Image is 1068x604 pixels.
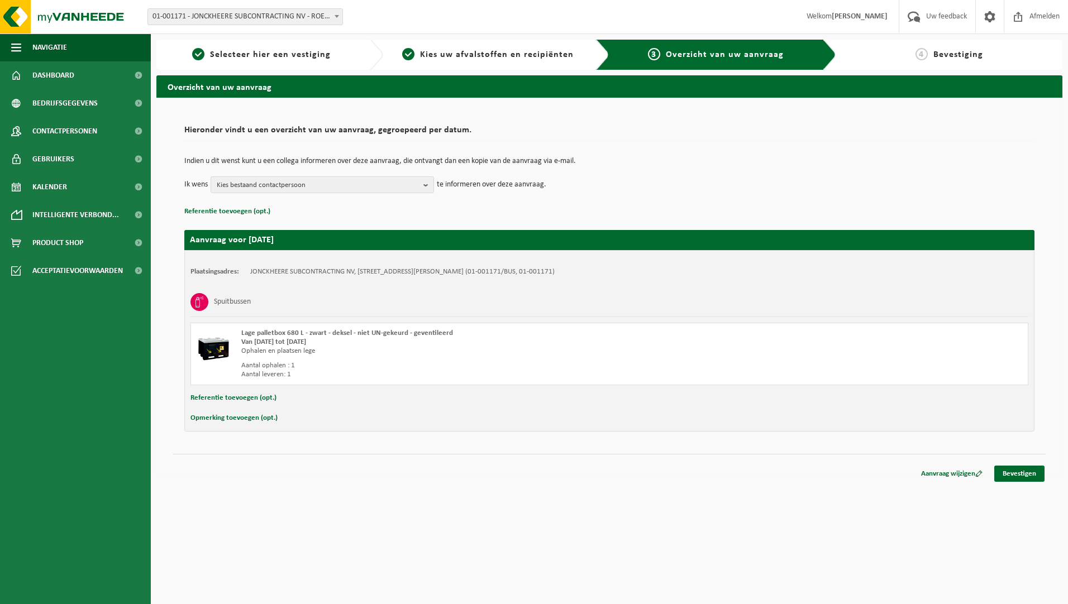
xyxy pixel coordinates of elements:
button: Referentie toevoegen (opt.) [190,391,276,405]
h2: Hieronder vindt u een overzicht van uw aanvraag, gegroepeerd per datum. [184,126,1034,141]
span: Selecteer hier een vestiging [210,50,331,59]
span: Dashboard [32,61,74,89]
div: Ophalen en plaatsen lege [241,347,654,356]
span: Bedrijfsgegevens [32,89,98,117]
span: 01-001171 - JONCKHEERE SUBCONTRACTING NV - ROESELARE [147,8,343,25]
strong: Van [DATE] tot [DATE] [241,338,306,346]
span: 3 [648,48,660,60]
h2: Overzicht van uw aanvraag [156,75,1062,97]
span: Gebruikers [32,145,74,173]
span: Bevestiging [933,50,983,59]
span: Intelligente verbond... [32,201,119,229]
span: Navigatie [32,33,67,61]
span: Kalender [32,173,67,201]
button: Referentie toevoegen (opt.) [184,204,270,219]
div: Aantal ophalen : 1 [241,361,654,370]
span: Kies uw afvalstoffen en recipiënten [420,50,574,59]
p: te informeren over deze aanvraag. [437,176,546,193]
span: Acceptatievoorwaarden [32,257,123,285]
h3: Spuitbussen [214,293,251,311]
strong: Plaatsingsadres: [190,268,239,275]
span: Product Shop [32,229,83,257]
span: 2 [402,48,414,60]
strong: [PERSON_NAME] [832,12,888,21]
span: 4 [916,48,928,60]
div: Aantal leveren: 1 [241,370,654,379]
p: Indien u dit wenst kunt u een collega informeren over deze aanvraag, die ontvangt dan een kopie v... [184,157,1034,165]
a: 1Selecteer hier een vestiging [162,48,361,61]
span: 1 [192,48,204,60]
strong: Aanvraag voor [DATE] [190,236,274,245]
button: Opmerking toevoegen (opt.) [190,411,278,425]
img: PB-LB-0680-HPE-BK-11.png [197,329,230,362]
span: Contactpersonen [32,117,97,145]
span: 01-001171 - JONCKHEERE SUBCONTRACTING NV - ROESELARE [148,9,342,25]
span: Kies bestaand contactpersoon [217,177,419,194]
a: Bevestigen [994,466,1045,482]
span: Overzicht van uw aanvraag [666,50,784,59]
a: 2Kies uw afvalstoffen en recipiënten [389,48,588,61]
td: JONCKHEERE SUBCONTRACTING NV, [STREET_ADDRESS][PERSON_NAME] (01-001171/BUS, 01-001171) [250,267,555,276]
button: Kies bestaand contactpersoon [211,176,434,193]
a: Aanvraag wijzigen [913,466,991,482]
p: Ik wens [184,176,208,193]
span: Lage palletbox 680 L - zwart - deksel - niet UN-gekeurd - geventileerd [241,329,453,337]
